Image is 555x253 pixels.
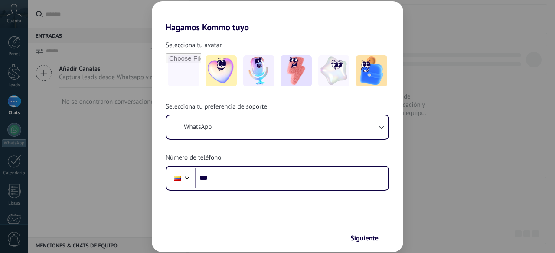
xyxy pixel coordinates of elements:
[184,123,212,131] span: WhatsApp
[206,55,237,86] img: -1.jpeg
[166,102,267,111] span: Selecciona tu preferencia de soporte
[152,1,403,32] h2: Hagamos Kommo tuyo
[281,55,312,86] img: -3.jpeg
[346,231,390,246] button: Siguiente
[318,55,349,86] img: -4.jpeg
[166,41,222,50] span: Selecciona tu avatar
[356,55,387,86] img: -5.jpeg
[169,169,186,187] div: Colombia: + 57
[166,115,388,139] button: WhatsApp
[350,235,379,241] span: Siguiente
[243,55,274,86] img: -2.jpeg
[166,154,221,162] span: Número de teléfono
